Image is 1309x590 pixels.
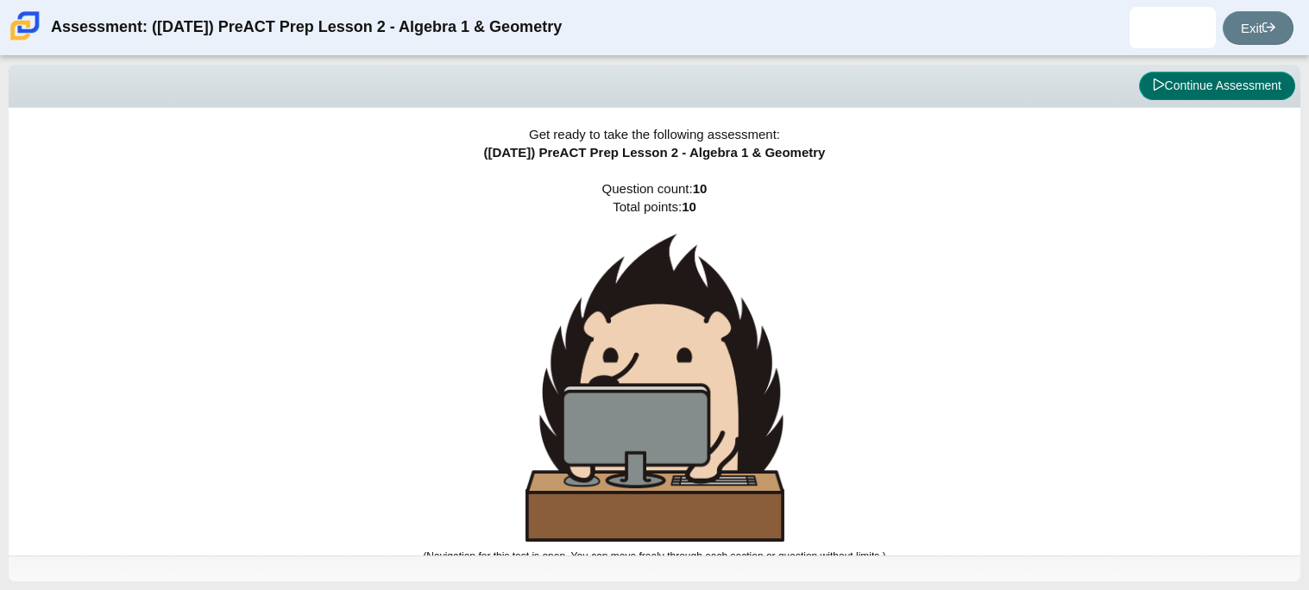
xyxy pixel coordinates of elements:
[7,8,43,44] img: Carmen School of Science & Technology
[1159,14,1186,41] img: janice.olivarezdel.OKG7TS
[484,145,826,160] span: ([DATE]) PreACT Prep Lesson 2 - Algebra 1 & Geometry
[693,181,708,196] b: 10
[423,181,885,562] span: Question count: Total points:
[525,234,784,542] img: hedgehog-behind-computer-large.png
[682,199,696,214] b: 10
[1223,11,1293,45] a: Exit
[51,7,562,48] div: Assessment: ([DATE]) PreACT Prep Lesson 2 - Algebra 1 & Geometry
[529,127,780,141] span: Get ready to take the following assessment:
[423,550,885,562] small: (Navigation for this test is open. You can move freely through each section or question without l...
[1139,72,1295,101] button: Continue Assessment
[7,32,43,47] a: Carmen School of Science & Technology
